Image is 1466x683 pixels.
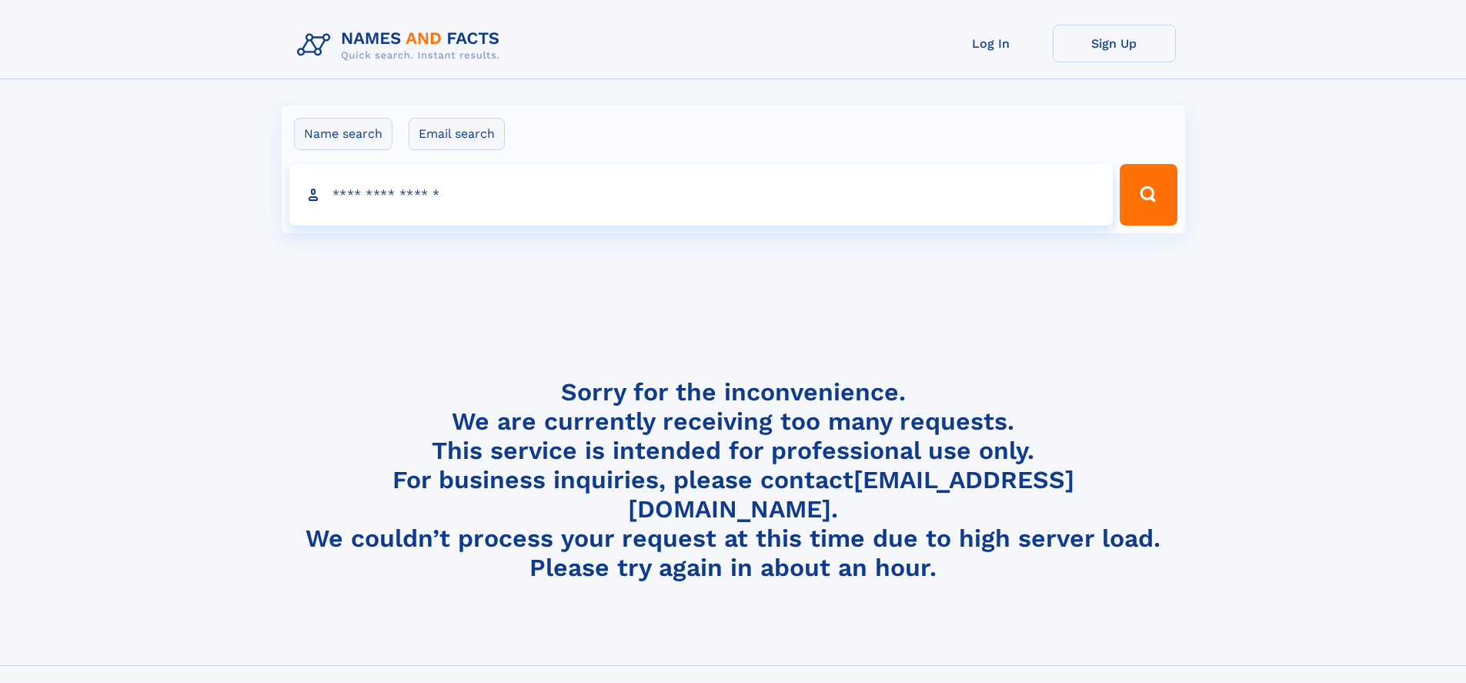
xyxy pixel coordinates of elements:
[291,377,1176,583] h4: Sorry for the inconvenience. We are currently receiving too many requests. This service is intend...
[294,118,392,150] label: Name search
[628,465,1074,524] a: [EMAIL_ADDRESS][DOMAIN_NAME]
[289,164,1114,226] input: search input
[1053,25,1176,62] a: Sign Up
[1120,164,1177,226] button: Search Button
[291,25,513,66] img: Logo Names and Facts
[930,25,1053,62] a: Log In
[409,118,505,150] label: Email search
